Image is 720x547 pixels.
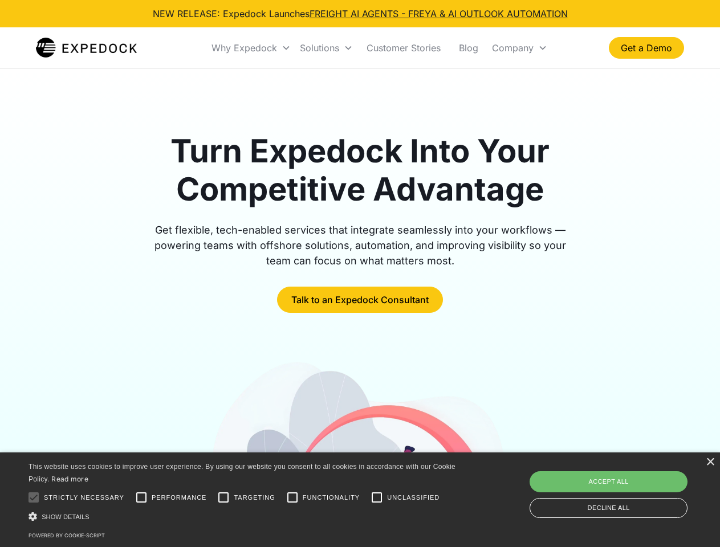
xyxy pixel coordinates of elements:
[357,28,450,67] a: Customer Stories
[530,424,720,547] iframe: Chat Widget
[450,28,487,67] a: Blog
[36,36,137,59] img: Expedock Logo
[152,493,207,503] span: Performance
[29,511,459,522] div: Show details
[487,28,552,67] div: Company
[141,132,579,209] h1: Turn Expedock Into Your Competitive Advantage
[387,493,440,503] span: Unclassified
[609,37,684,59] a: Get a Demo
[36,36,137,59] a: home
[492,42,534,54] div: Company
[153,7,568,21] div: NEW RELEASE: Expedock Launches
[29,532,105,538] a: Powered by cookie-script
[51,475,88,483] a: Read more
[300,42,339,54] div: Solutions
[303,493,360,503] span: Functionality
[211,42,277,54] div: Why Expedock
[44,493,124,503] span: Strictly necessary
[277,287,443,313] a: Talk to an Expedock Consultant
[29,463,455,484] span: This website uses cookies to improve user experience. By using our website you consent to all coo...
[141,222,579,268] div: Get flexible, tech-enabled services that integrate seamlessly into your workflows — powering team...
[234,493,275,503] span: Targeting
[310,8,568,19] a: FREIGHT AI AGENTS - FREYA & AI OUTLOOK AUTOMATION
[295,28,357,67] div: Solutions
[207,28,295,67] div: Why Expedock
[42,513,90,520] span: Show details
